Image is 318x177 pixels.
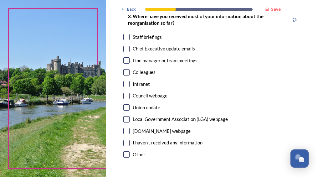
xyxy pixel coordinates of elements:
div: Union update [133,104,160,111]
div: Chief Executive update emails [133,45,195,52]
button: Open Chat [290,149,309,168]
div: I haven't received any information [133,139,203,146]
strong: Save [271,6,281,12]
div: Colleagues [133,69,156,76]
div: Other [133,151,145,158]
div: Staff briefings [133,34,162,41]
div: Council webpage [133,92,167,99]
span: Back [127,6,136,12]
div: Local Government Association (LGA) webpage [133,116,228,123]
div: Line manager or team meetings [133,57,197,64]
div: Intranet [133,81,150,88]
div: [DOMAIN_NAME] webpage [133,128,191,135]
